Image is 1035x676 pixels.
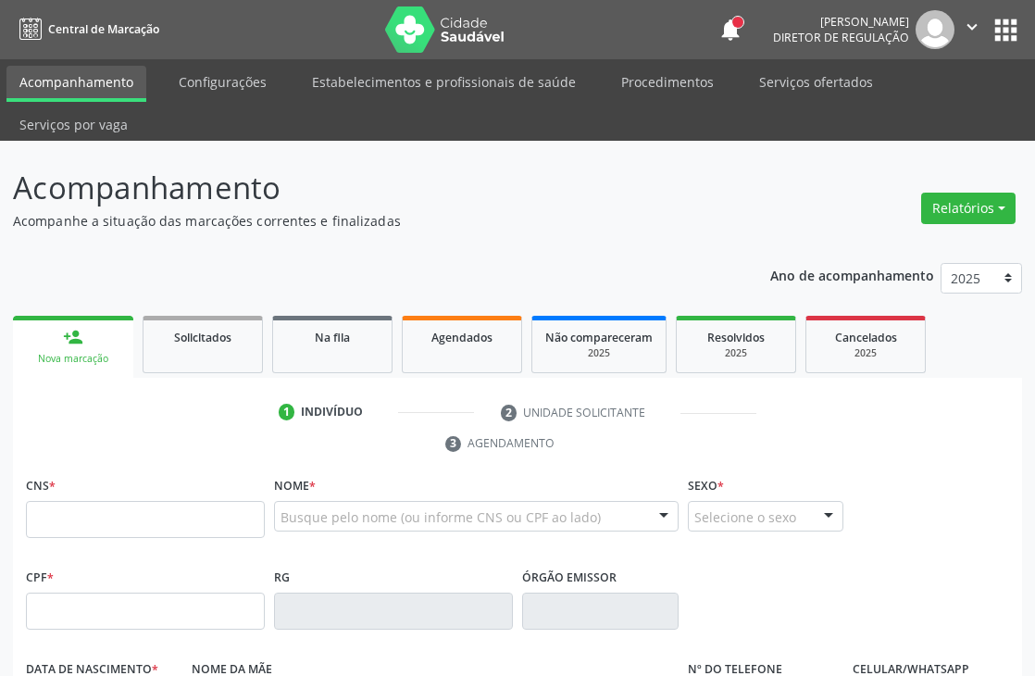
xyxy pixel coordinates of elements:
img: img [916,10,954,49]
p: Ano de acompanhamento [770,263,934,286]
a: Central de Marcação [13,14,159,44]
span: Busque pelo nome (ou informe CNS ou CPF ao lado) [281,507,601,527]
span: Não compareceram [545,330,653,345]
label: CNS [26,472,56,501]
span: Resolvidos [707,330,765,345]
a: Procedimentos [608,66,727,98]
label: Sexo [688,472,724,501]
label: CPF [26,564,54,593]
div: Nova marcação [26,352,120,366]
div: [PERSON_NAME] [773,14,909,30]
div: 2025 [545,346,653,360]
a: Configurações [166,66,280,98]
span: Na fila [315,330,350,345]
button: Relatórios [921,193,1016,224]
label: RG [274,564,290,593]
span: Agendados [431,330,493,345]
span: Central de Marcação [48,21,159,37]
button: notifications [717,17,743,43]
a: Serviços por vaga [6,108,141,141]
p: Acompanhamento [13,165,719,211]
div: 2025 [819,346,912,360]
label: Nome [274,472,316,501]
div: 2025 [690,346,782,360]
span: Diretor de regulação [773,30,909,45]
p: Acompanhe a situação das marcações correntes e finalizadas [13,211,719,231]
div: 1 [279,404,295,420]
span: Solicitados [174,330,231,345]
span: Cancelados [835,330,897,345]
div: person_add [63,327,83,347]
a: Estabelecimentos e profissionais de saúde [299,66,589,98]
button:  [954,10,990,49]
label: Órgão emissor [522,564,617,593]
i:  [962,17,982,37]
button: apps [990,14,1022,46]
a: Serviços ofertados [746,66,886,98]
div: Indivíduo [301,404,363,420]
span: Selecione o sexo [694,507,796,527]
a: Acompanhamento [6,66,146,102]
